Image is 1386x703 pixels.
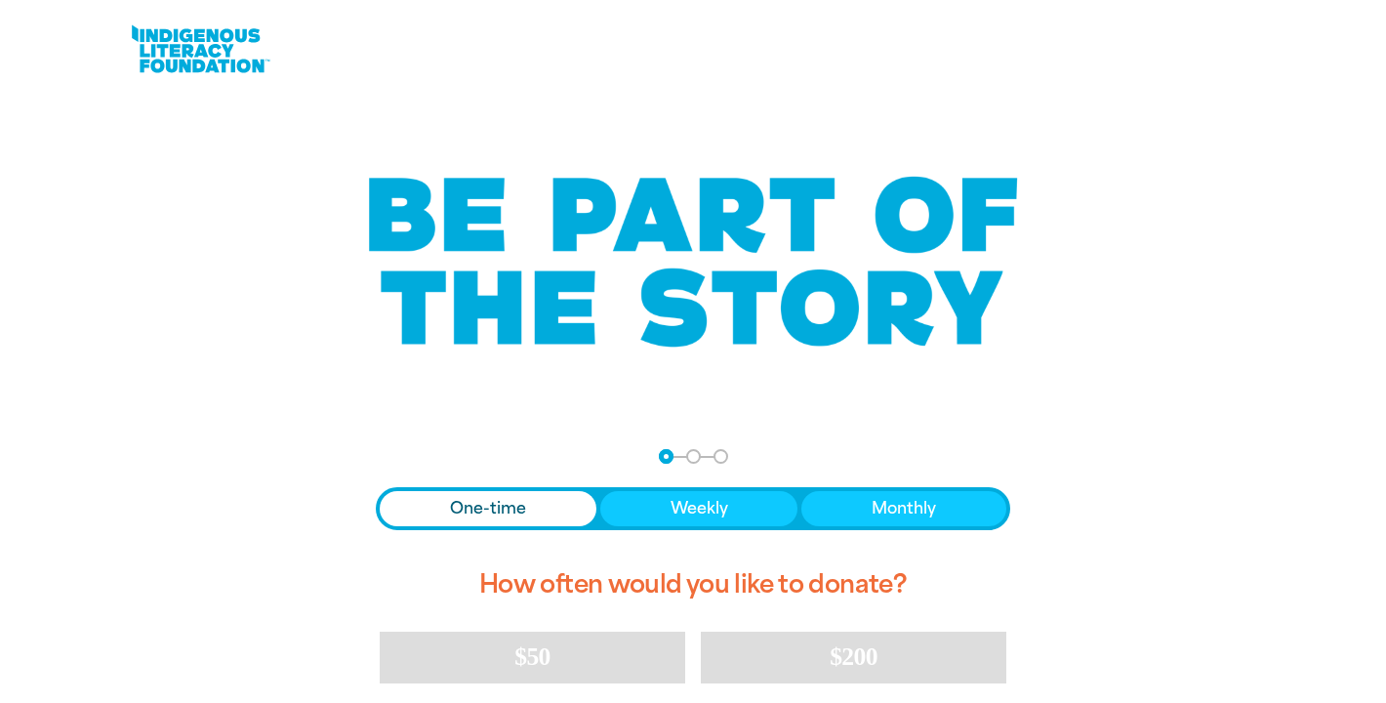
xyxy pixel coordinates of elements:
[376,487,1010,530] div: Donation frequency
[671,497,728,520] span: Weekly
[801,491,1006,526] button: Monthly
[376,554,1010,616] h2: How often would you like to donate?
[701,632,1006,682] button: $200
[686,449,701,464] button: Navigate to step 2 of 3 to enter your details
[380,491,596,526] button: One-time
[450,497,526,520] span: One-time
[713,449,728,464] button: Navigate to step 3 of 3 to enter your payment details
[380,632,685,682] button: $50
[600,491,798,526] button: Weekly
[514,642,550,671] span: $50
[659,449,673,464] button: Navigate to step 1 of 3 to enter your donation amount
[351,138,1035,387] img: Be part of the story
[872,497,936,520] span: Monthly
[830,642,877,671] span: $200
